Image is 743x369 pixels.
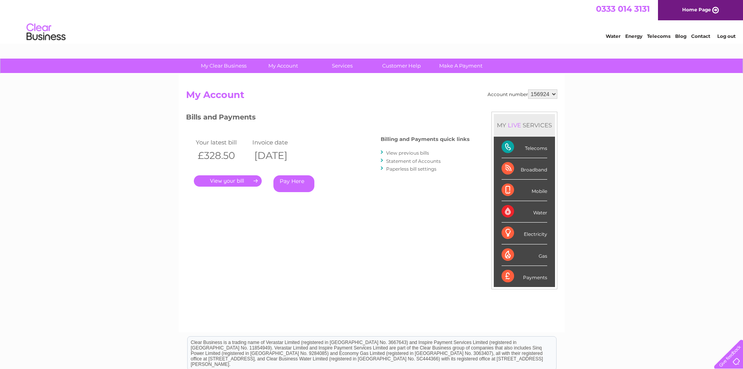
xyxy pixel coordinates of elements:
[502,244,547,266] div: Gas
[502,201,547,223] div: Water
[494,114,555,136] div: MY SERVICES
[606,33,621,39] a: Water
[250,148,307,164] th: [DATE]
[250,137,307,148] td: Invoice date
[188,4,556,38] div: Clear Business is a trading name of Verastar Limited (registered in [GEOGRAPHIC_DATA] No. 3667643...
[310,59,374,73] a: Services
[717,33,736,39] a: Log out
[194,175,262,187] a: .
[502,180,547,201] div: Mobile
[488,89,557,99] div: Account number
[386,150,429,156] a: View previous bills
[429,59,493,73] a: Make A Payment
[369,59,434,73] a: Customer Help
[675,33,686,39] a: Blog
[502,137,547,158] div: Telecoms
[502,266,547,287] div: Payments
[506,121,523,129] div: LIVE
[186,89,557,104] h2: My Account
[273,175,314,192] a: Pay Here
[192,59,256,73] a: My Clear Business
[194,137,250,148] td: Your latest bill
[251,59,315,73] a: My Account
[502,158,547,180] div: Broadband
[386,158,441,164] a: Statement of Accounts
[502,223,547,244] div: Electricity
[386,166,436,172] a: Paperless bill settings
[381,136,470,142] h4: Billing and Payments quick links
[691,33,710,39] a: Contact
[186,112,470,125] h3: Bills and Payments
[194,148,250,164] th: £328.50
[26,20,66,44] img: logo.png
[596,4,650,14] a: 0333 014 3131
[647,33,670,39] a: Telecoms
[625,33,642,39] a: Energy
